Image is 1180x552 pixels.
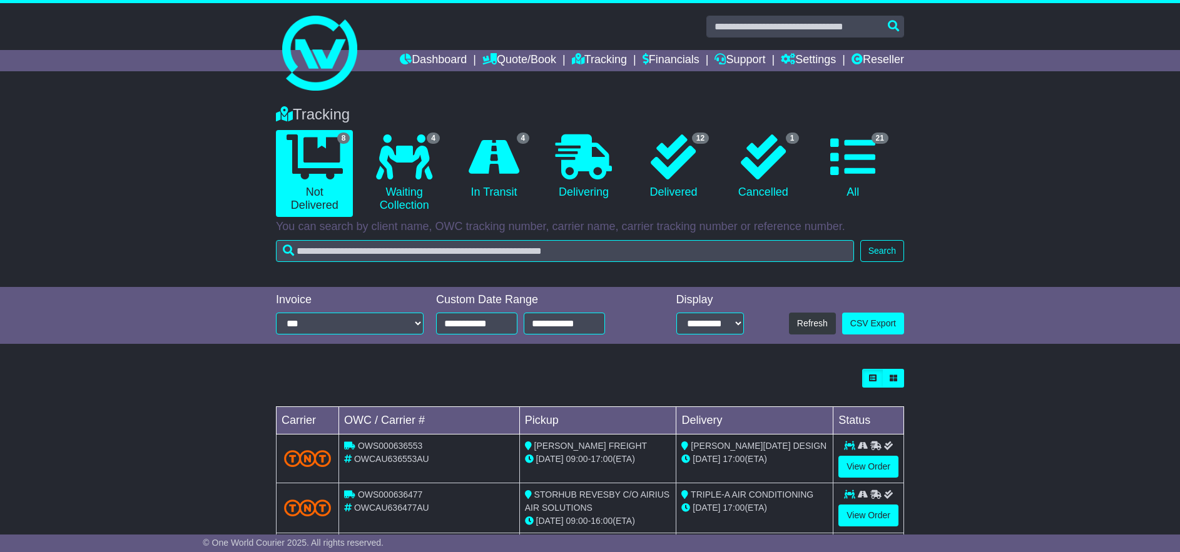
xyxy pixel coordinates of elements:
a: View Order [838,504,898,526]
div: Invoice [276,293,424,307]
a: CSV Export [842,313,904,334]
a: Reseller [852,50,904,71]
span: [DATE] [693,454,720,464]
button: Refresh [789,313,836,334]
span: [DATE] [536,516,564,526]
span: [DATE] [693,503,720,513]
span: [DATE] [536,454,564,464]
div: (ETA) [681,501,828,514]
span: TRIPLE-A AIR CONDITIONING [691,489,813,499]
img: TNT_Domestic.png [284,499,331,516]
div: - (ETA) [525,453,671,466]
span: 09:00 [566,454,588,464]
a: 12 Delivered [635,130,712,204]
span: 16:00 [591,516,613,526]
p: You can search by client name, OWC tracking number, carrier name, carrier tracking number or refe... [276,220,904,234]
span: OWCAU636553AU [354,454,429,464]
a: Settings [781,50,836,71]
a: Quote/Book [482,50,556,71]
span: 17:00 [723,454,745,464]
a: 4 Waiting Collection [365,130,442,217]
td: Pickup [519,407,676,434]
span: OWS000636553 [358,441,423,451]
span: OWCAU636477AU [354,503,429,513]
span: 4 [427,133,440,144]
button: Search [860,240,904,262]
span: 17:00 [723,503,745,513]
span: [PERSON_NAME] FREIGHT [534,441,647,451]
span: 8 [337,133,350,144]
a: Dashboard [400,50,467,71]
span: STORHUB REVESBY C/O AIRIUS AIR SOLUTIONS [525,489,669,513]
a: Financials [643,50,699,71]
a: 4 In Transit [455,130,532,204]
td: Delivery [676,407,833,434]
div: Tracking [270,106,910,124]
span: © One World Courier 2025. All rights reserved. [203,538,384,548]
span: 09:00 [566,516,588,526]
a: 1 Cancelled [725,130,801,204]
a: View Order [838,456,898,478]
td: Carrier [277,407,339,434]
a: Delivering [545,130,622,204]
td: OWC / Carrier # [339,407,520,434]
a: Tracking [572,50,627,71]
a: Support [715,50,765,71]
a: 21 All [815,130,892,204]
div: Custom Date Range [436,293,637,307]
span: 17:00 [591,454,613,464]
span: OWS000636477 [358,489,423,499]
span: 12 [692,133,709,144]
a: 8 Not Delivered [276,130,353,217]
img: TNT_Domestic.png [284,450,331,467]
div: - (ETA) [525,514,671,528]
span: 21 [872,133,888,144]
span: [PERSON_NAME][DATE] DESIGN [691,441,827,451]
div: (ETA) [681,453,828,466]
span: 1 [786,133,799,144]
div: Display [676,293,744,307]
td: Status [833,407,904,434]
span: 4 [517,133,530,144]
